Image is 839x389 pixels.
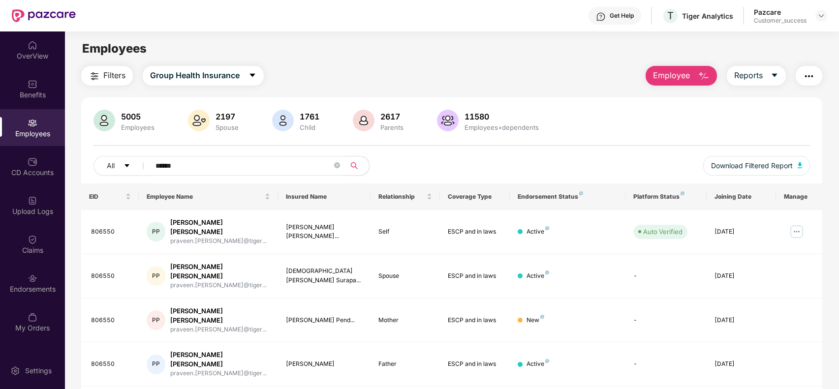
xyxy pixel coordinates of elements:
img: svg+xml;base64,PHN2ZyBpZD0iVXBsb2FkX0xvZ3MiIGRhdGEtbmFtZT0iVXBsb2FkIExvZ3MiIHhtbG5zPSJodHRwOi8vd3... [28,196,37,206]
th: Coverage Type [440,183,509,210]
span: Reports [734,69,763,82]
td: - [625,254,707,299]
div: [PERSON_NAME] [PERSON_NAME] [170,350,270,369]
span: Employees [82,41,147,56]
span: caret-down [124,162,130,170]
img: svg+xml;base64,PHN2ZyB4bWxucz0iaHR0cDovL3d3dy53My5vcmcvMjAwMC9zdmciIHhtbG5zOnhsaW5rPSJodHRwOi8vd3... [272,110,294,131]
img: svg+xml;base64,PHN2ZyB4bWxucz0iaHR0cDovL3d3dy53My5vcmcvMjAwMC9zdmciIHhtbG5zOnhsaW5rPSJodHRwOi8vd3... [798,162,803,168]
img: svg+xml;base64,PHN2ZyBpZD0iQmVuZWZpdHMiIHhtbG5zPSJodHRwOi8vd3d3LnczLm9yZy8yMDAwL3N2ZyIgd2lkdGg9Ij... [28,79,37,89]
div: 1761 [298,112,321,121]
button: Filters [81,66,133,86]
div: PP [147,310,165,330]
div: [DEMOGRAPHIC_DATA][PERSON_NAME] Surapa... [286,267,363,285]
img: svg+xml;base64,PHN2ZyBpZD0iSG9tZSIgeG1sbnM9Imh0dHA6Ly93d3cudzMub3JnLzIwMDAvc3ZnIiB3aWR0aD0iMjAiIG... [28,40,37,50]
img: svg+xml;base64,PHN2ZyBpZD0iSGVscC0zMngzMiIgeG1sbnM9Imh0dHA6Ly93d3cudzMub3JnLzIwMDAvc3ZnIiB3aWR0aD... [596,12,606,22]
img: svg+xml;base64,PHN2ZyB4bWxucz0iaHR0cDovL3d3dy53My5vcmcvMjAwMC9zdmciIHhtbG5zOnhsaW5rPSJodHRwOi8vd3... [93,110,115,131]
div: praveen.[PERSON_NAME]@tiger... [170,325,270,334]
img: New Pazcare Logo [12,9,76,22]
img: svg+xml;base64,PHN2ZyB4bWxucz0iaHR0cDovL3d3dy53My5vcmcvMjAwMC9zdmciIHhtbG5zOnhsaW5rPSJodHRwOi8vd3... [698,70,710,82]
img: svg+xml;base64,PHN2ZyB4bWxucz0iaHR0cDovL3d3dy53My5vcmcvMjAwMC9zdmciIHdpZHRoPSIyNCIgaGVpZ2h0PSIyNC... [89,70,100,82]
img: svg+xml;base64,PHN2ZyBpZD0iQ2xhaW0iIHhtbG5zPSJodHRwOi8vd3d3LnczLm9yZy8yMDAwL3N2ZyIgd2lkdGg9IjIwIi... [28,235,37,244]
img: svg+xml;base64,PHN2ZyB4bWxucz0iaHR0cDovL3d3dy53My5vcmcvMjAwMC9zdmciIHhtbG5zOnhsaW5rPSJodHRwOi8vd3... [188,110,210,131]
span: Relationship [378,193,425,201]
button: Employee [646,66,717,86]
div: [PERSON_NAME] [PERSON_NAME] [170,262,270,281]
div: Spouse [378,271,432,281]
div: PP [147,266,165,286]
th: EID [81,183,139,210]
div: Employees [119,123,156,131]
button: Reportscaret-down [727,66,786,86]
button: Download Filtered Report [703,156,810,176]
div: Pazcare [754,7,807,17]
div: Self [378,227,432,237]
div: PP [147,355,165,374]
div: [PERSON_NAME] [286,359,363,369]
span: Employee [653,69,690,82]
img: svg+xml;base64,PHN2ZyB4bWxucz0iaHR0cDovL3d3dy53My5vcmcvMjAwMC9zdmciIHdpZHRoPSI4IiBoZWlnaHQ9IjgiIH... [681,191,684,195]
button: Allcaret-down [93,156,154,176]
span: All [107,160,115,171]
div: Endorsement Status [518,193,618,201]
th: Relationship [371,183,440,210]
div: praveen.[PERSON_NAME]@tiger... [170,369,270,378]
img: svg+xml;base64,PHN2ZyB4bWxucz0iaHR0cDovL3d3dy53My5vcmcvMjAwMC9zdmciIHdpZHRoPSI4IiBoZWlnaHQ9IjgiIH... [545,270,549,274]
span: Download Filtered Report [711,160,793,171]
img: svg+xml;base64,PHN2ZyBpZD0iRHJvcGRvd24tMzJ4MzIiIHhtbG5zPSJodHRwOi8vd3d3LnczLm9yZy8yMDAwL3N2ZyIgd2... [817,12,825,20]
div: ESCP and in laws [448,316,501,325]
div: 806550 [91,359,131,369]
div: Platform Status [633,193,699,201]
th: Manage [776,183,822,210]
div: Settings [22,366,55,376]
div: Active [527,359,549,369]
img: svg+xml;base64,PHN2ZyBpZD0iU2V0dGluZy0yMHgyMCIgeG1sbnM9Imh0dHA6Ly93d3cudzMub3JnLzIwMDAvc3ZnIiB3aW... [10,366,20,376]
th: Insured Name [278,183,371,210]
div: [PERSON_NAME] [PERSON_NAME] [170,306,270,325]
span: caret-down [249,71,256,80]
div: praveen.[PERSON_NAME]@tiger... [170,281,270,290]
img: svg+xml;base64,PHN2ZyB4bWxucz0iaHR0cDovL3d3dy53My5vcmcvMjAwMC9zdmciIHdpZHRoPSIyNCIgaGVpZ2h0PSIyNC... [803,70,815,82]
div: 2617 [378,112,405,121]
span: caret-down [771,71,778,80]
img: svg+xml;base64,PHN2ZyBpZD0iRW5kb3JzZW1lbnRzIiB4bWxucz0iaHR0cDovL3d3dy53My5vcmcvMjAwMC9zdmciIHdpZH... [28,273,37,283]
div: Active [527,271,549,281]
th: Joining Date [707,183,776,210]
div: Customer_success [754,17,807,25]
div: 11580 [463,112,541,121]
div: ESCP and in laws [448,271,501,281]
div: Father [378,359,432,369]
div: [DATE] [715,359,768,369]
th: Employee Name [139,183,278,210]
img: svg+xml;base64,PHN2ZyB4bWxucz0iaHR0cDovL3d3dy53My5vcmcvMjAwMC9zdmciIHhtbG5zOnhsaW5rPSJodHRwOi8vd3... [437,110,459,131]
img: manageButton [789,224,805,239]
img: svg+xml;base64,PHN2ZyBpZD0iTXlfT3JkZXJzIiBkYXRhLW5hbWU9Ik15IE9yZGVycyIgeG1sbnM9Imh0dHA6Ly93d3cudz... [28,312,37,322]
img: svg+xml;base64,PHN2ZyBpZD0iRW1wbG95ZWVzIiB4bWxucz0iaHR0cDovL3d3dy53My5vcmcvMjAwMC9zdmciIHdpZHRoPS... [28,118,37,128]
div: praveen.[PERSON_NAME]@tiger... [170,237,270,246]
div: Spouse [214,123,241,131]
span: T [667,10,674,22]
img: svg+xml;base64,PHN2ZyB4bWxucz0iaHR0cDovL3d3dy53My5vcmcvMjAwMC9zdmciIHdpZHRoPSI4IiBoZWlnaHQ9IjgiIH... [545,226,549,230]
span: Filters [103,69,125,82]
div: 5005 [119,112,156,121]
div: Child [298,123,321,131]
td: - [625,299,707,343]
div: ESCP and in laws [448,359,501,369]
span: EID [89,193,124,201]
button: Group Health Insurancecaret-down [143,66,264,86]
img: svg+xml;base64,PHN2ZyB4bWxucz0iaHR0cDovL3d3dy53My5vcmcvMjAwMC9zdmciIHdpZHRoPSI4IiBoZWlnaHQ9IjgiIH... [545,359,549,363]
div: 806550 [91,271,131,281]
div: Active [527,227,549,237]
img: svg+xml;base64,PHN2ZyB4bWxucz0iaHR0cDovL3d3dy53My5vcmcvMjAwMC9zdmciIHdpZHRoPSI4IiBoZWlnaHQ9IjgiIH... [579,191,583,195]
span: Employee Name [147,193,262,201]
div: Employees+dependents [463,123,541,131]
div: 806550 [91,316,131,325]
div: [DATE] [715,271,768,281]
div: Mother [378,316,432,325]
div: Auto Verified [643,227,683,237]
div: Parents [378,123,405,131]
div: 2197 [214,112,241,121]
img: svg+xml;base64,PHN2ZyB4bWxucz0iaHR0cDovL3d3dy53My5vcmcvMjAwMC9zdmciIHhtbG5zOnhsaW5rPSJodHRwOi8vd3... [353,110,374,131]
td: - [625,342,707,387]
span: close-circle [334,161,340,171]
div: New [527,316,544,325]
